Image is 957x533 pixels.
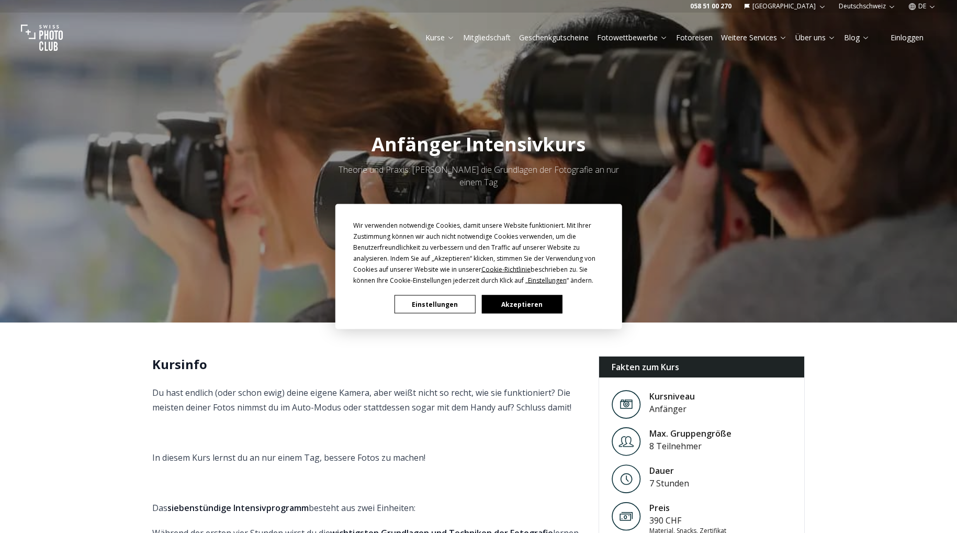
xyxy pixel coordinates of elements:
[395,295,475,314] button: Einstellungen
[528,276,567,285] span: Einstellungen
[335,204,622,329] div: Cookie Consent Prompt
[481,265,531,274] span: Cookie-Richtlinie
[353,220,604,286] div: Wir verwenden notwendige Cookies, damit unsere Website funktioniert. Mit Ihrer Zustimmung können ...
[481,295,562,314] button: Akzeptieren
